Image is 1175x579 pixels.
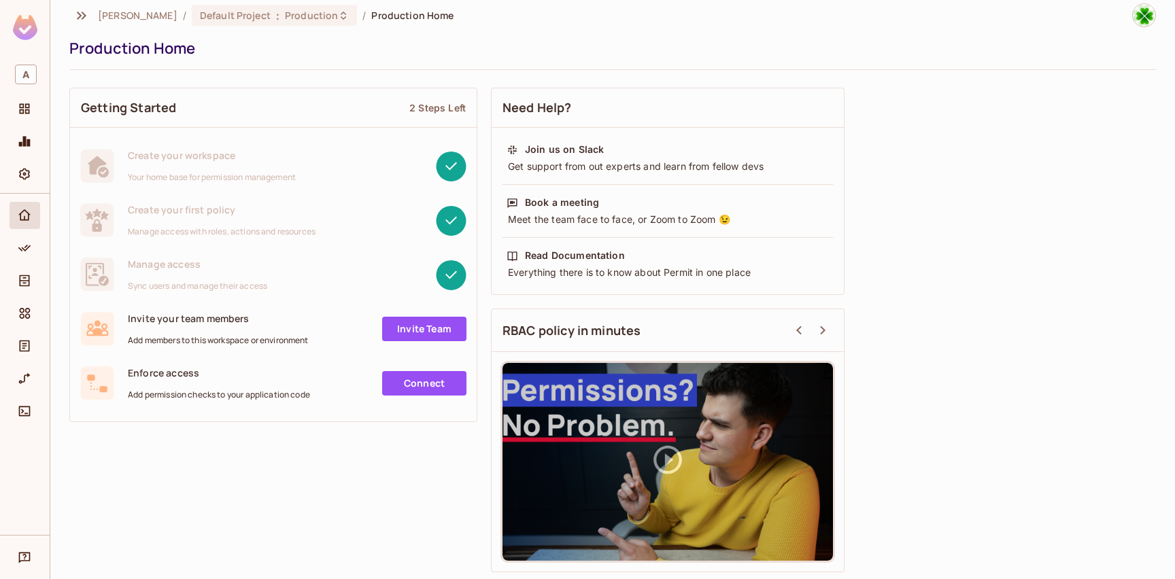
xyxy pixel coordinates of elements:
li: / [183,9,186,22]
span: Manage access with roles, actions and resources [128,226,316,237]
div: Elements [10,300,40,327]
div: Settings [10,160,40,188]
span: Default Project [200,9,271,22]
div: Join us on Slack [525,143,604,156]
div: Workspace: andy [10,59,40,90]
span: the active workspace [98,9,177,22]
div: Get support from out experts and learn from fellow devs [507,160,829,173]
span: Add members to this workspace or environment [128,335,309,346]
span: Manage access [128,258,267,270]
div: Audit Log [10,332,40,359]
div: Help & Updates [10,544,40,571]
span: Need Help? [503,99,572,116]
div: Directory [10,267,40,294]
span: Invite your team members [128,312,309,325]
span: Getting Started [81,99,176,116]
span: Sync users and manage their access [128,281,267,292]
span: Add permission checks to your application code [128,389,310,400]
div: Monitoring [10,128,40,155]
span: Create your workspace [128,149,296,162]
span: RBAC policy in minutes [503,322,641,339]
div: Production Home [69,38,1149,58]
li: / [362,9,366,22]
span: A [15,65,37,84]
div: Everything there is to know about Permit in one place [507,266,829,279]
img: dajiang [1133,4,1155,27]
a: Connect [382,371,466,396]
span: Your home base for permission management [128,172,296,183]
div: Read Documentation [525,249,625,262]
div: Connect [10,398,40,425]
div: Policy [10,234,40,262]
img: SReyMgAAAABJRU5ErkJggg== [13,15,37,40]
div: Book a meeting [525,196,599,209]
span: Production Home [371,9,454,22]
div: Meet the team face to face, or Zoom to Zoom 😉 [507,213,829,226]
span: Enforce access [128,366,310,379]
div: Home [10,202,40,229]
span: Production [285,9,338,22]
div: Projects [10,95,40,122]
div: URL Mapping [10,365,40,392]
span: Create your first policy [128,203,316,216]
a: Invite Team [382,317,466,341]
div: 2 Steps Left [409,101,466,114]
span: : [275,10,280,21]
